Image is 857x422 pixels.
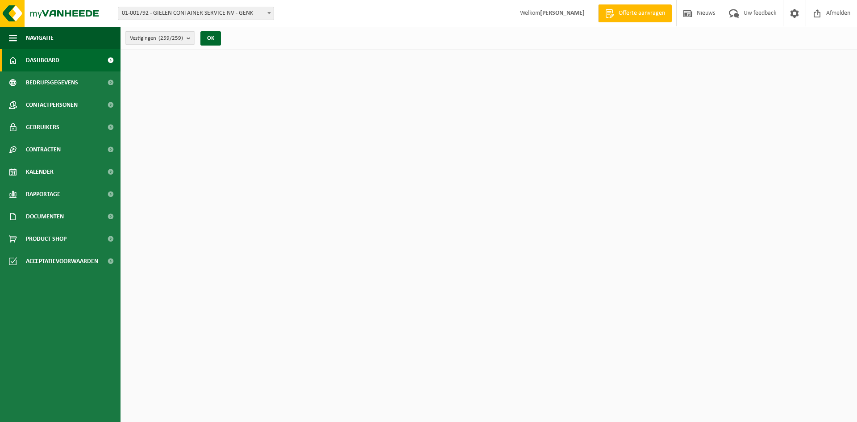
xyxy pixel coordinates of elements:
span: Documenten [26,205,64,228]
span: Dashboard [26,49,59,71]
span: Contracten [26,138,61,161]
span: Acceptatievoorwaarden [26,250,98,272]
span: Navigatie [26,27,54,49]
span: Offerte aanvragen [616,9,667,18]
button: OK [200,31,221,46]
span: Rapportage [26,183,60,205]
span: Bedrijfsgegevens [26,71,78,94]
span: Gebruikers [26,116,59,138]
span: Vestigingen [130,32,183,45]
strong: [PERSON_NAME] [540,10,585,17]
count: (259/259) [158,35,183,41]
a: Offerte aanvragen [598,4,672,22]
span: Product Shop [26,228,67,250]
span: Contactpersonen [26,94,78,116]
span: 01-001792 - GIELEN CONTAINER SERVICE NV - GENK [118,7,274,20]
span: Kalender [26,161,54,183]
button: Vestigingen(259/259) [125,31,195,45]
